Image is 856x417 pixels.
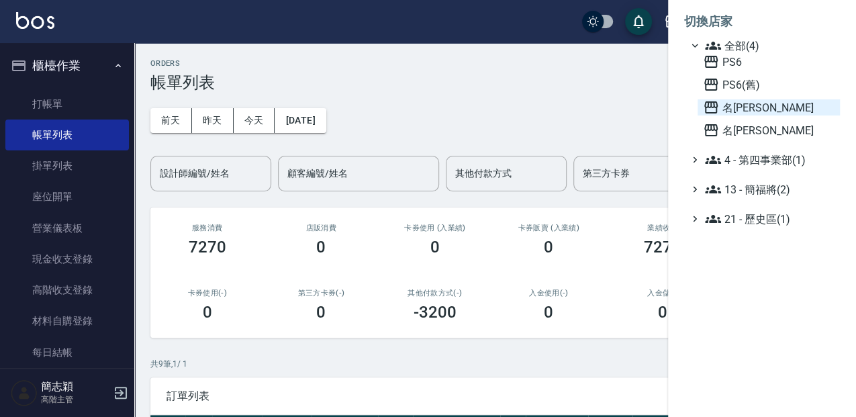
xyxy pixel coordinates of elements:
span: 名[PERSON_NAME] [703,122,835,138]
span: 全部(4) [705,38,835,54]
span: PS6 [703,54,835,70]
span: 21 - 歷史區(1) [705,211,835,227]
span: 13 - 簡福將(2) [705,181,835,197]
span: PS6(舊) [703,77,835,93]
li: 切換店家 [684,5,840,38]
span: 4 - 第四事業部(1) [705,152,835,168]
span: 名[PERSON_NAME] [703,99,835,115]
